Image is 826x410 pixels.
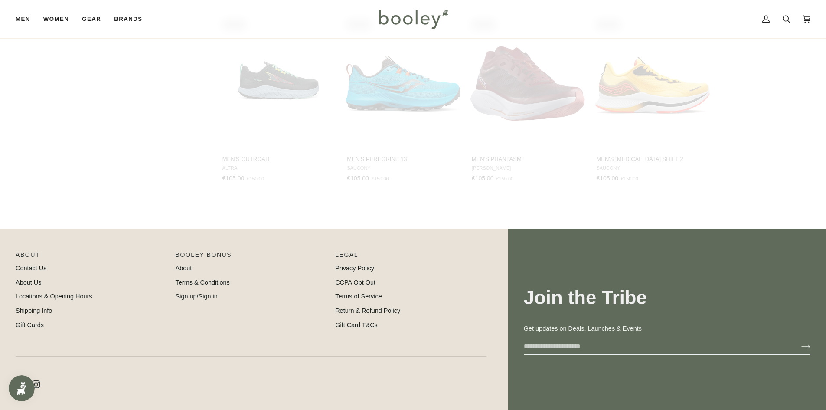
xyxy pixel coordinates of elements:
a: About Us [16,279,41,286]
a: Gift Card T&Cs [335,321,378,328]
a: Locations & Opening Hours [16,293,92,300]
a: Contact Us [16,265,46,272]
a: Return & Refund Policy [335,307,400,314]
span: Men [16,15,30,23]
a: Terms & Conditions [176,279,230,286]
img: Booley [375,7,451,32]
p: Pipeline_Footer Main [16,250,167,264]
input: your-email@example.com [524,338,787,354]
a: Terms of Service [335,293,382,300]
h3: Join the Tribe [524,286,810,310]
a: Privacy Policy [335,265,374,272]
p: Get updates on Deals, Launches & Events [524,324,810,334]
button: Join [787,340,810,354]
a: Gift Cards [16,321,44,328]
span: Gear [82,15,101,23]
a: Shipping Info [16,307,52,314]
a: CCPA Opt Out [335,279,375,286]
a: About [176,265,192,272]
iframe: Button to open loyalty program pop-up [9,375,35,401]
span: Women [43,15,69,23]
p: Pipeline_Footer Sub [335,250,486,264]
p: Booley Bonus [176,250,327,264]
a: Sign up/Sign in [176,293,218,300]
span: Brands [114,15,142,23]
